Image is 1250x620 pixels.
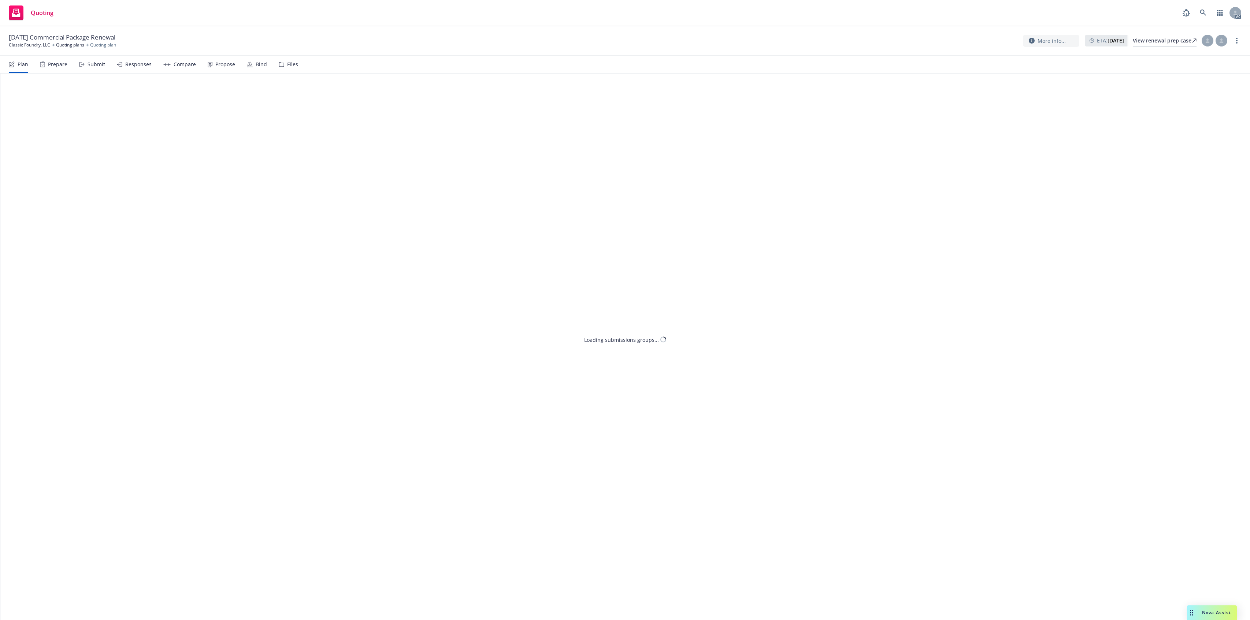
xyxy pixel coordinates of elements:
[1187,605,1237,620] button: Nova Assist
[125,61,152,67] div: Responses
[6,3,56,23] a: Quoting
[1133,35,1197,46] a: View renewal prep case
[174,61,196,67] div: Compare
[287,61,298,67] div: Files
[1023,35,1079,47] button: More info...
[1187,605,1196,620] div: Drag to move
[215,61,235,67] div: Propose
[1108,37,1124,44] strong: [DATE]
[1213,5,1227,20] a: Switch app
[88,61,105,67] div: Submit
[56,42,84,48] a: Quoting plans
[1179,5,1194,20] a: Report a Bug
[1133,35,1197,46] div: View renewal prep case
[256,61,267,67] div: Bind
[9,33,115,42] span: [DATE] Commercial Package Renewal
[31,10,53,16] span: Quoting
[90,42,116,48] span: Quoting plan
[1097,37,1124,44] span: ETA :
[18,61,28,67] div: Plan
[1038,37,1066,45] span: More info...
[48,61,67,67] div: Prepare
[1202,609,1231,616] span: Nova Assist
[9,42,50,48] a: Classic Foundry, LLC
[1232,36,1241,45] a: more
[1196,5,1210,20] a: Search
[584,336,659,343] div: Loading submissions groups...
